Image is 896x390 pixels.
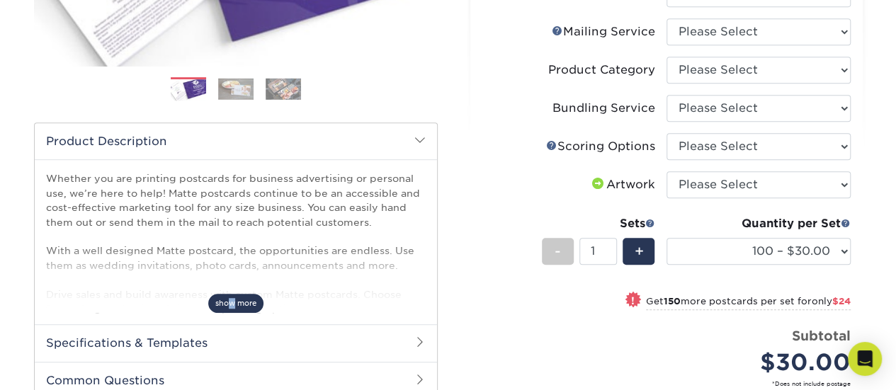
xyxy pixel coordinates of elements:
div: Mailing Service [552,23,655,40]
img: Postcards 02 [218,78,254,100]
div: Quantity per Set [667,215,851,232]
div: Open Intercom Messenger [848,342,882,376]
h2: Product Description [35,123,437,159]
strong: Subtotal [792,328,851,343]
p: Whether you are printing postcards for business advertising or personal use, we’re here to help! ... [46,171,426,345]
div: Product Category [548,62,655,79]
div: $30.00 [677,345,851,379]
div: Bundling Service [552,100,655,117]
small: Get more postcards per set for [646,296,851,310]
span: only [812,296,851,306]
span: show more [208,294,263,313]
span: - [555,241,561,262]
div: Sets [542,215,655,232]
h2: Specifications & Templates [35,324,437,361]
small: *Does not include postage [493,379,851,388]
div: Artwork [589,176,655,193]
strong: 150 [664,296,681,306]
span: + [634,241,643,262]
span: $24 [832,296,851,306]
div: Scoring Options [546,138,655,155]
iframe: Google Customer Reviews [4,347,120,385]
span: ! [631,293,635,308]
img: Postcards 03 [266,78,301,100]
img: Postcards 01 [171,78,206,103]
